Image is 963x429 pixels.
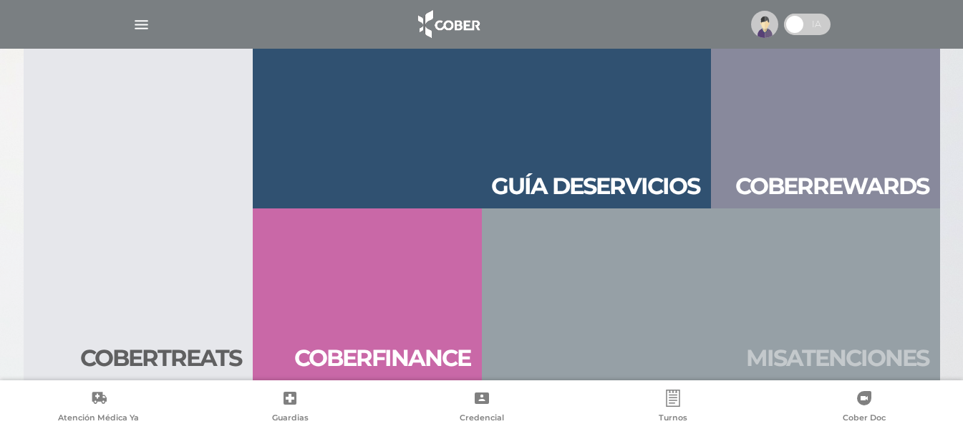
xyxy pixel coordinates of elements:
h2: Cober finan ce [294,344,470,372]
a: Credencial [386,390,577,426]
img: Cober_menu-lines-white.svg [132,16,150,34]
a: Coberfinance [253,208,482,380]
span: Turnos [659,413,687,425]
a: Guía deservicios [253,37,711,208]
h2: Cober treats [80,344,241,372]
a: Cober Doc [769,390,960,426]
a: Cobertreats [24,37,253,380]
img: profile-placeholder.svg [751,11,778,38]
h2: Guía de servicios [491,173,700,200]
span: Credencial [460,413,504,425]
a: Atención Médica Ya [3,390,194,426]
a: Turnos [577,390,768,426]
a: Coberrewards [711,37,940,208]
h2: Mis aten ciones [746,344,929,372]
span: Cober Doc [843,413,886,425]
span: Guardias [272,413,309,425]
span: Atención Médica Ya [58,413,139,425]
a: Misatenciones [482,208,940,380]
img: logo_cober_home-white.png [410,7,485,42]
a: Guardias [194,390,385,426]
h2: Cober rewa rds [735,173,929,200]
